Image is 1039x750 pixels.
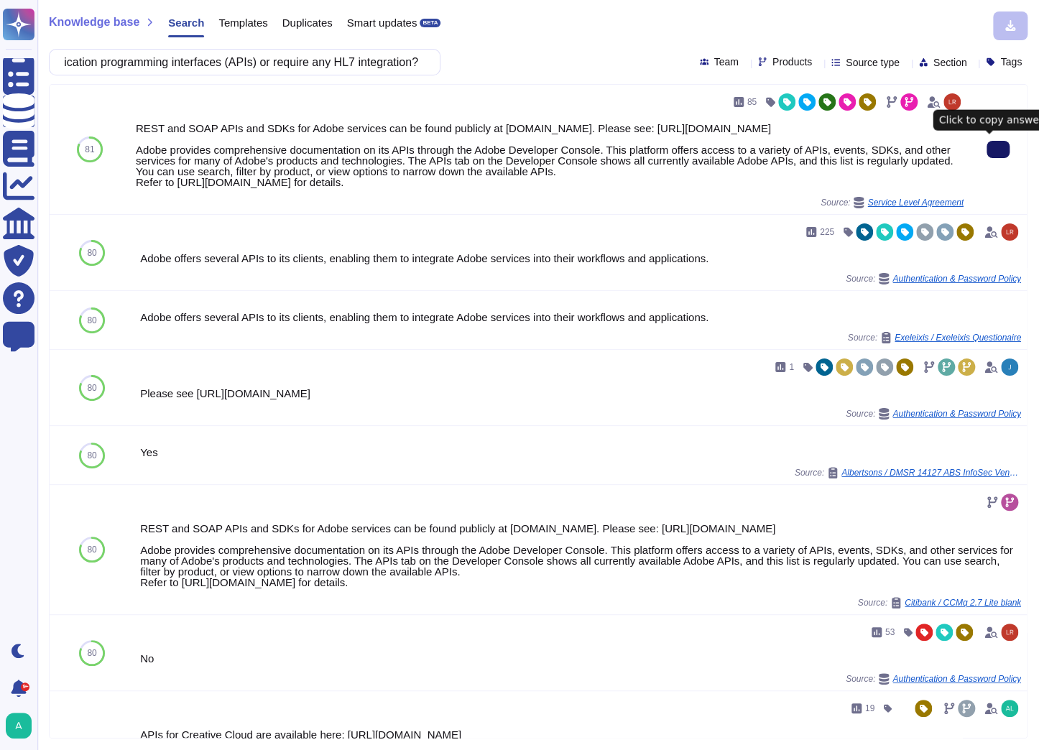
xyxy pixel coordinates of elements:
span: Authentication & Password Policy [892,675,1021,683]
span: 53 [885,628,895,636]
span: Source: [858,597,1021,608]
div: Adobe offers several APIs to its clients, enabling them to integrate Adobe services into their wo... [140,253,1021,264]
img: user [943,93,961,111]
span: Team [714,57,739,67]
span: 80 [87,316,96,325]
img: user [1001,358,1018,376]
span: Authentication & Password Policy [892,409,1021,418]
span: Search [168,17,204,28]
span: 80 [87,249,96,257]
span: Source type [846,57,900,68]
span: Service Level Agreement [867,198,964,207]
span: Section [933,57,967,68]
input: Search a question or template... [57,50,425,75]
span: 85 [747,98,757,106]
div: Please see [URL][DOMAIN_NAME] [140,388,1021,399]
img: user [1001,700,1018,717]
span: Tags [1000,57,1022,67]
span: Citibank / CCMq 2.7 Lite blank [905,598,1021,607]
div: REST and SOAP APIs and SDKs for Adobe services can be found publicly at [DOMAIN_NAME]. Please see... [140,523,1021,588]
span: Source: [821,197,964,208]
img: user [1001,223,1018,241]
span: 80 [87,384,96,392]
span: Source: [848,332,1021,343]
span: Authentication & Password Policy [892,274,1021,283]
span: Source: [846,673,1021,685]
div: Yes [140,447,1021,458]
span: 80 [87,649,96,657]
div: REST and SOAP APIs and SDKs for Adobe services can be found publicly at [DOMAIN_NAME]. Please see... [136,123,964,187]
span: Source: [795,467,1021,478]
span: Albertsons / DMSR 14127 ABS InfoSec Vendor Assessment Questionnaire V1.9 [841,468,1021,477]
span: Exeleixis / Exeleixis Questionaire [895,333,1021,342]
img: user [1001,624,1018,641]
span: Source: [846,408,1021,420]
span: Products [772,57,812,67]
span: 19 [865,704,874,713]
img: user [6,713,32,739]
span: Templates [218,17,267,28]
span: Knowledge base [49,17,139,28]
div: Adobe offers several APIs to its clients, enabling them to integrate Adobe services into their wo... [140,312,1021,323]
div: No [140,653,1021,664]
span: Source: [846,273,1021,284]
div: BETA [420,19,440,27]
span: 81 [85,145,94,154]
span: 1 [789,363,794,371]
span: Duplicates [282,17,333,28]
span: 80 [87,451,96,460]
div: 9+ [21,682,29,691]
span: 225 [820,228,834,236]
button: user [3,710,42,741]
span: Smart updates [347,17,417,28]
span: 80 [87,545,96,554]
